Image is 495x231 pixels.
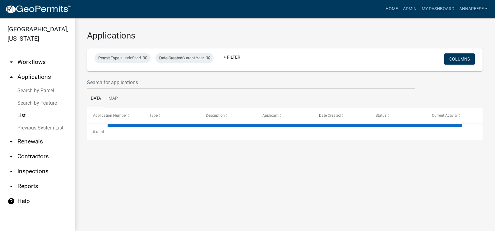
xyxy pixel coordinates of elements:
[87,76,415,89] input: Search for applications
[87,30,483,41] h3: Applications
[419,3,457,15] a: My Dashboard
[7,58,15,66] i: arrow_drop_down
[150,113,158,118] span: Type
[200,108,257,123] datatable-header-cell: Description
[159,56,182,60] span: Date Created
[7,153,15,160] i: arrow_drop_down
[7,73,15,81] i: arrow_drop_up
[7,183,15,190] i: arrow_drop_down
[376,113,386,118] span: Status
[206,113,225,118] span: Description
[319,113,341,118] span: Date Created
[95,53,150,63] div: is undefined
[93,113,127,118] span: Application Number
[262,113,279,118] span: Applicant
[383,3,400,15] a: Home
[219,52,245,63] a: + Filter
[257,108,313,123] datatable-header-cell: Applicant
[87,124,483,140] div: 0 total
[144,108,200,123] datatable-header-cell: Type
[7,197,15,205] i: help
[457,3,490,15] a: annareese
[7,168,15,175] i: arrow_drop_down
[400,3,419,15] a: Admin
[98,56,119,60] span: Permit Type
[105,89,122,109] a: Map
[155,53,214,63] div: Current Year
[313,108,370,123] datatable-header-cell: Date Created
[7,138,15,145] i: arrow_drop_down
[432,113,458,118] span: Current Activity
[87,89,105,109] a: Data
[370,108,426,123] datatable-header-cell: Status
[87,108,144,123] datatable-header-cell: Application Number
[426,108,483,123] datatable-header-cell: Current Activity
[444,53,475,65] button: Columns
